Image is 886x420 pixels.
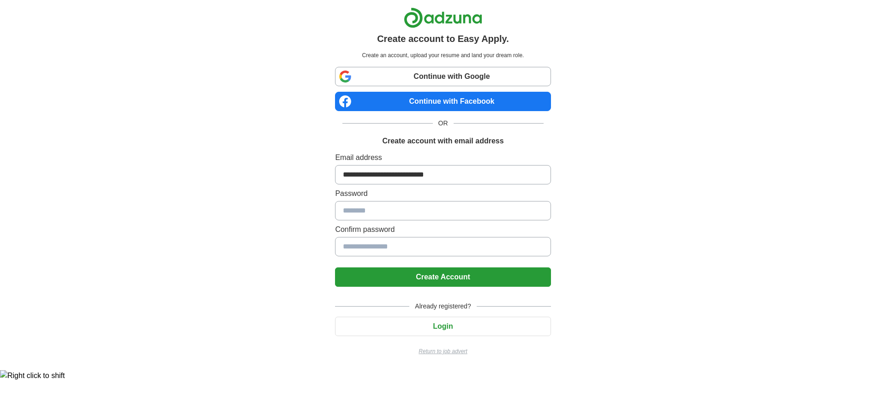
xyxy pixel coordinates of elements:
button: Create Account [335,267,551,287]
p: Create an account, upload your resume and land your dream role. [337,51,549,59]
a: Return to job advert [335,347,551,355]
label: Password [335,188,551,199]
a: Login [335,322,551,330]
a: Continue with Facebook [335,92,551,111]
h1: Create account to Easy Apply. [377,32,509,46]
span: OR [433,118,454,128]
h1: Create account with email address [382,136,503,147]
label: Confirm password [335,224,551,235]
img: Adzuna logo [404,7,482,28]
a: Continue with Google [335,67,551,86]
label: Email address [335,152,551,163]
span: Already registered? [409,302,476,311]
button: Login [335,317,551,336]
